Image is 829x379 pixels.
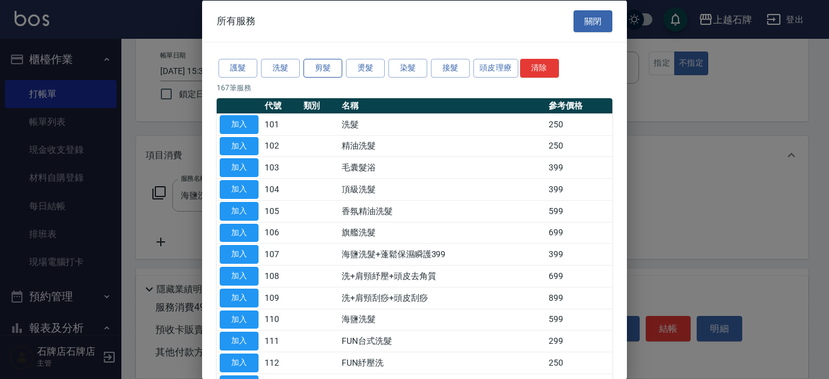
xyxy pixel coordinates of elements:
[546,265,612,287] td: 699
[262,287,300,309] td: 109
[217,82,612,93] p: 167 筆服務
[546,135,612,157] td: 250
[339,98,546,113] th: 名稱
[339,265,546,287] td: 洗+肩頸紓壓+頭皮去角質
[220,115,259,133] button: 加入
[339,200,546,222] td: 香氛精油洗髮
[546,178,612,200] td: 399
[520,59,559,78] button: 清除
[220,267,259,286] button: 加入
[220,180,259,199] button: 加入
[546,330,612,352] td: 299
[546,222,612,244] td: 699
[339,135,546,157] td: 精油洗髮
[546,156,612,178] td: 399
[262,330,300,352] td: 111
[220,158,259,177] button: 加入
[262,98,300,113] th: 代號
[262,309,300,330] td: 110
[220,354,259,372] button: 加入
[346,59,385,78] button: 燙髮
[220,245,259,264] button: 加入
[339,113,546,135] td: 洗髮
[339,222,546,244] td: 旗艦洗髮
[546,113,612,135] td: 250
[261,59,300,78] button: 洗髮
[217,15,255,27] span: 所有服務
[262,135,300,157] td: 102
[546,309,612,330] td: 599
[546,200,612,222] td: 599
[388,59,427,78] button: 染髮
[546,243,612,265] td: 399
[546,352,612,374] td: 250
[473,59,518,78] button: 頭皮理療
[220,332,259,350] button: 加入
[339,330,546,352] td: FUN台式洗髮
[339,352,546,374] td: FUN紓壓洗
[262,178,300,200] td: 104
[339,178,546,200] td: 頂級洗髮
[546,287,612,309] td: 899
[220,288,259,307] button: 加入
[220,223,259,242] button: 加入
[220,136,259,155] button: 加入
[339,287,546,309] td: 洗+肩頸刮痧+頭皮刮痧
[262,200,300,222] td: 105
[546,98,612,113] th: 參考價格
[220,310,259,329] button: 加入
[262,222,300,244] td: 106
[218,59,257,78] button: 護髮
[262,352,300,374] td: 112
[339,309,546,330] td: 海鹽洗髮
[262,265,300,287] td: 108
[431,59,470,78] button: 接髮
[300,98,339,113] th: 類別
[262,243,300,265] td: 107
[303,59,342,78] button: 剪髮
[574,10,612,32] button: 關閉
[262,156,300,178] td: 103
[262,113,300,135] td: 101
[220,201,259,220] button: 加入
[339,156,546,178] td: 毛囊髮浴
[339,243,546,265] td: 海鹽洗髮+蓬鬆保濕瞬護399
